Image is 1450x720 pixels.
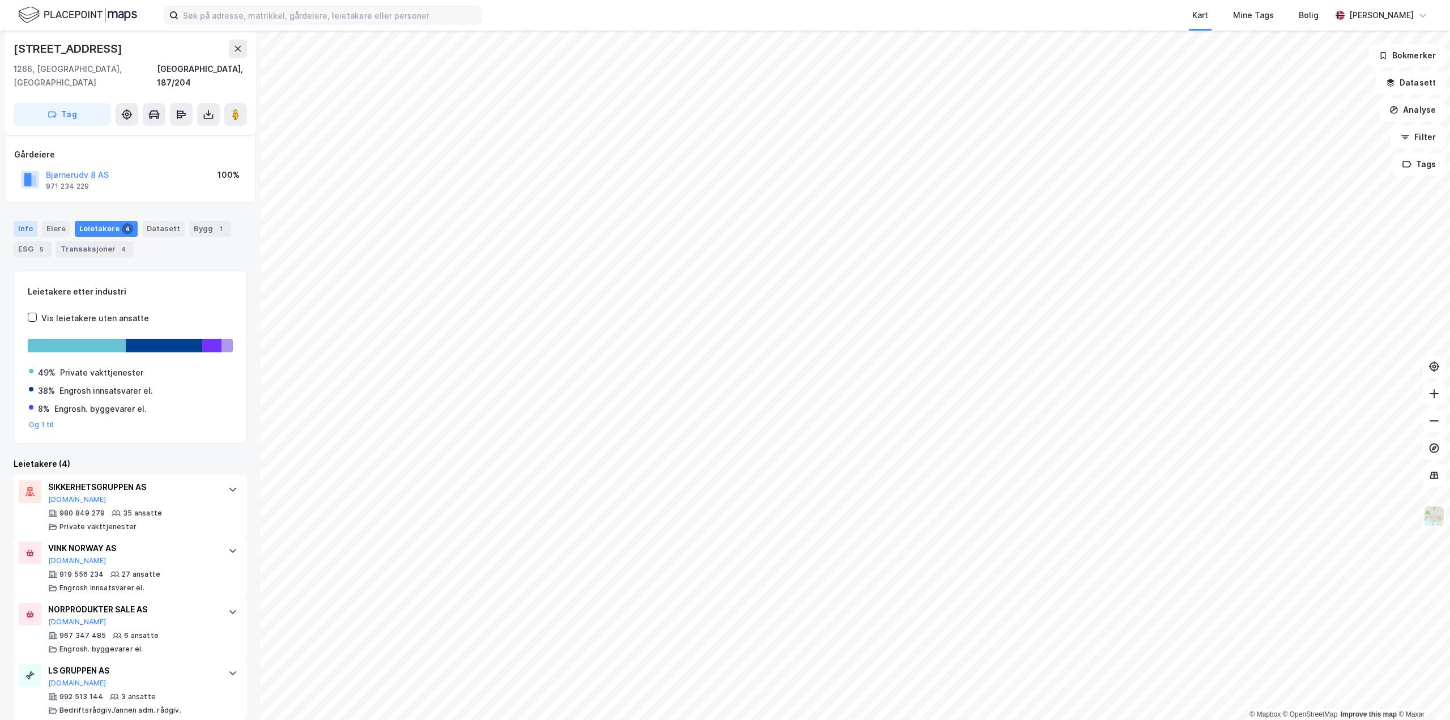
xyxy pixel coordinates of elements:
div: 6 ansatte [124,631,159,640]
a: Improve this map [1341,710,1397,718]
div: Eiere [42,221,70,237]
a: Mapbox [1249,710,1281,718]
div: 1 [215,223,227,235]
div: 35 ansatte [123,509,162,518]
button: [DOMAIN_NAME] [48,495,106,504]
div: SIKKERHETSGRUPPEN AS [48,480,217,494]
div: 919 556 234 [59,570,104,579]
div: 27 ansatte [122,570,160,579]
button: Datasett [1376,71,1445,94]
div: Datasett [142,221,185,237]
div: 992 513 144 [59,692,103,701]
button: [DOMAIN_NAME] [48,679,106,688]
div: Transaksjoner [56,241,134,257]
img: logo.f888ab2527a4732fd821a326f86c7f29.svg [18,5,137,25]
div: 49% [38,366,56,380]
div: Vis leietakere uten ansatte [41,312,149,325]
div: 100% [217,168,240,182]
div: Mine Tags [1233,8,1274,22]
div: Kart [1192,8,1208,22]
div: 4 [118,244,129,255]
div: Bedriftsrådgiv./annen adm. rådgiv. [59,706,181,715]
input: Søk på adresse, matrikkel, gårdeiere, leietakere eller personer [178,7,481,24]
a: OpenStreetMap [1283,710,1338,718]
div: 1266, [GEOGRAPHIC_DATA], [GEOGRAPHIC_DATA] [14,62,157,90]
div: 8% [38,402,50,416]
div: Leietakere [75,221,138,237]
div: VINK NORWAY AS [48,542,217,555]
div: Leietakere etter industri [28,285,233,299]
button: Tags [1393,153,1445,176]
button: [DOMAIN_NAME] [48,617,106,627]
div: 4 [122,223,133,235]
iframe: Chat Widget [1393,666,1450,720]
button: [DOMAIN_NAME] [48,556,106,565]
div: [PERSON_NAME] [1349,8,1414,22]
div: Kontrollprogram for chat [1393,666,1450,720]
button: Bokmerker [1369,44,1445,67]
div: Info [14,221,37,237]
button: Tag [14,103,111,126]
div: [STREET_ADDRESS] [14,40,125,58]
div: Engrosh innsatsvarer el. [59,384,153,398]
div: Engrosh innsatsvarer el. [59,583,144,593]
div: Gårdeiere [14,148,246,161]
div: [GEOGRAPHIC_DATA], 187/204 [157,62,247,90]
div: 967 347 485 [59,631,106,640]
div: 980 849 279 [59,509,105,518]
div: Leietakere (4) [14,457,247,471]
div: NORPRODUKTER SALE AS [48,603,217,616]
button: Analyse [1380,99,1445,121]
div: Private vakttjenester [59,522,137,531]
img: Z [1423,505,1445,527]
div: 38% [38,384,55,398]
div: Engrosh. byggevarer el. [54,402,147,416]
div: LS GRUPPEN AS [48,664,217,678]
div: 5 [36,244,47,255]
div: Engrosh. byggevarer el. [59,645,143,654]
button: Filter [1391,126,1445,148]
button: Og 1 til [29,420,54,429]
div: Bolig [1299,8,1319,22]
div: 971 234 229 [46,182,89,191]
div: 3 ansatte [121,692,156,701]
div: ESG [14,241,52,257]
div: Bygg [189,221,231,237]
div: Private vakttjenester [60,366,143,380]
